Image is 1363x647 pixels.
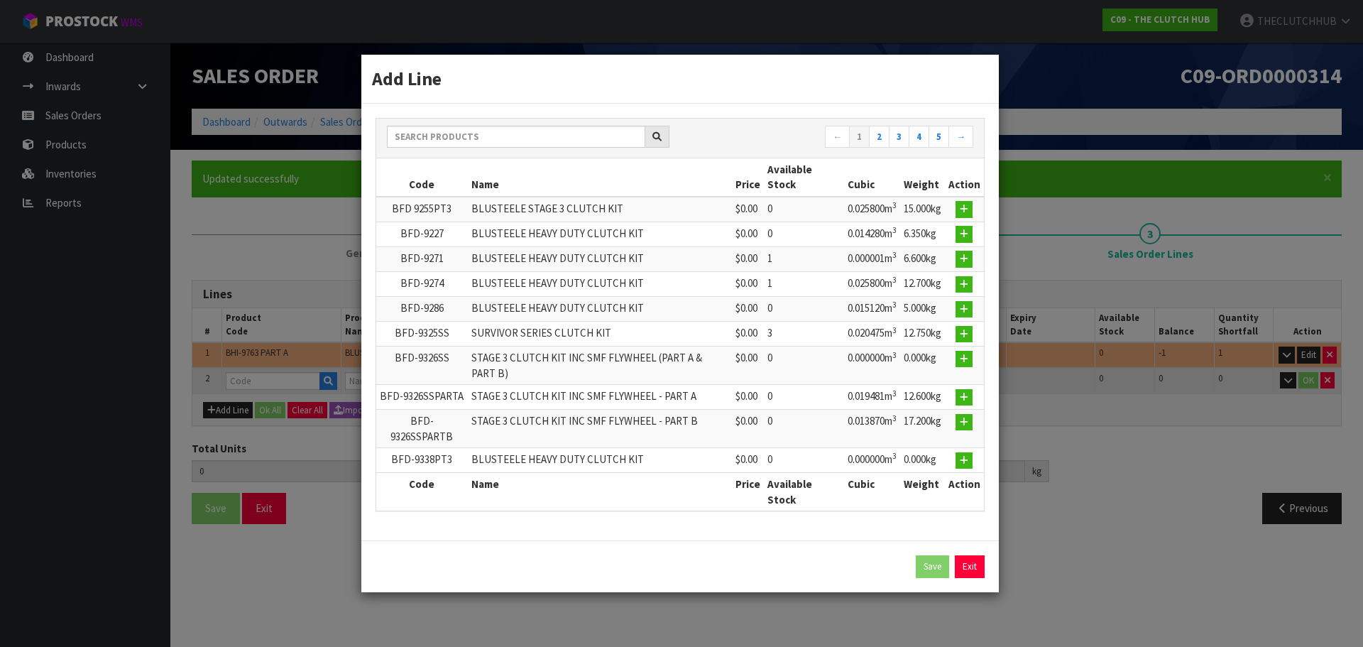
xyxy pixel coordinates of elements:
td: 0 [764,222,844,246]
td: 0.020475m [844,322,900,347]
td: 0.000000m [844,448,900,473]
td: BFD-9271 [376,246,468,271]
sup: 3 [892,275,897,285]
a: ← [825,126,850,148]
td: BLUSTEELE HEAVY DUTY CLUTCH KIT [468,222,732,246]
th: Price [732,158,764,197]
a: 2 [869,126,889,148]
td: 5.000kg [900,297,945,322]
td: 6.350kg [900,222,945,246]
sup: 3 [892,350,897,360]
td: 0.000kg [900,448,945,473]
td: 0 [764,197,844,222]
input: Search products [387,126,645,148]
td: STAGE 3 CLUTCH KIT INC SMF FLYWHEEL (PART A & PART B) [468,347,732,385]
td: $0.00 [732,222,764,246]
button: Save [916,555,949,578]
td: 0.019481m [844,385,900,410]
th: Cubic [844,473,900,511]
td: BLUSTEELE HEAVY DUTY CLUTCH KIT [468,448,732,473]
td: $0.00 [732,410,764,448]
nav: Page navigation [691,126,973,151]
a: Exit [955,555,985,578]
td: 0 [764,448,844,473]
th: Weight [900,473,945,511]
sup: 3 [892,300,897,310]
td: 12.750kg [900,322,945,347]
td: 0 [764,410,844,448]
td: BFD-9338PT3 [376,448,468,473]
sup: 3 [892,250,897,260]
td: BFD-9326SSPARTA [376,385,468,410]
td: $0.00 [732,197,764,222]
td: BLUSTEELE STAGE 3 CLUTCH KIT [468,197,732,222]
td: BFD-9326SSPARTB [376,410,468,448]
th: Price [732,473,764,511]
th: Cubic [844,158,900,197]
td: 15.000kg [900,197,945,222]
td: 0.000kg [900,347,945,385]
td: BFD-9286 [376,297,468,322]
th: Available Stock [764,473,844,511]
td: BFD-9325SS [376,322,468,347]
td: 0 [764,297,844,322]
td: BLUSTEELE HEAVY DUTY CLUTCH KIT [468,246,732,271]
td: 6.600kg [900,246,945,271]
a: 5 [929,126,949,148]
th: Code [376,473,468,511]
a: 4 [909,126,929,148]
td: 0.014280m [844,222,900,246]
td: BFD-9274 [376,271,468,296]
th: Code [376,158,468,197]
th: Name [468,473,732,511]
td: $0.00 [732,347,764,385]
td: 12.600kg [900,385,945,410]
td: 0.015120m [844,297,900,322]
td: 0 [764,347,844,385]
th: Available Stock [764,158,844,197]
td: 0 [764,385,844,410]
sup: 3 [892,325,897,335]
td: $0.00 [732,322,764,347]
td: BLUSTEELE HEAVY DUTY CLUTCH KIT [468,271,732,296]
td: 17.200kg [900,410,945,448]
td: BFD-9326SS [376,347,468,385]
td: STAGE 3 CLUTCH KIT INC SMF FLYWHEEL - PART B [468,410,732,448]
td: $0.00 [732,246,764,271]
td: $0.00 [732,271,764,296]
td: 1 [764,271,844,296]
th: Action [945,158,984,197]
td: 0.013870m [844,410,900,448]
td: STAGE 3 CLUTCH KIT INC SMF FLYWHEEL - PART A [468,385,732,410]
h3: Add Line [372,65,988,92]
th: Name [468,158,732,197]
td: 12.700kg [900,271,945,296]
th: Weight [900,158,945,197]
a: 1 [849,126,870,148]
th: Action [945,473,984,511]
sup: 3 [892,451,897,461]
td: $0.00 [732,448,764,473]
a: → [948,126,973,148]
sup: 3 [892,388,897,398]
td: $0.00 [732,297,764,322]
td: BLUSTEELE HEAVY DUTY CLUTCH KIT [468,297,732,322]
td: SURVIVOR SERIES CLUTCH KIT [468,322,732,347]
sup: 3 [892,225,897,235]
a: 3 [889,126,909,148]
sup: 3 [892,413,897,423]
sup: 3 [892,200,897,210]
td: 0.025800m [844,197,900,222]
td: BFD 9255PT3 [376,197,468,222]
td: 0.000001m [844,246,900,271]
td: $0.00 [732,385,764,410]
td: 0.000000m [844,347,900,385]
td: 3 [764,322,844,347]
td: 0.025800m [844,271,900,296]
td: BFD-9227 [376,222,468,246]
td: 1 [764,246,844,271]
